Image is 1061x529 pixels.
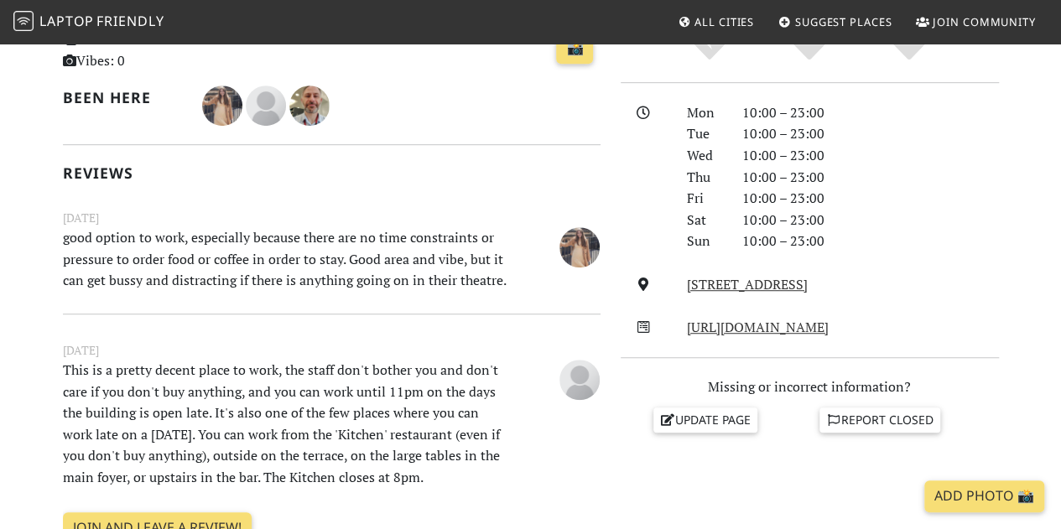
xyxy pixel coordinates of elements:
[671,7,761,37] a: All Cities
[687,318,829,336] a: [URL][DOMAIN_NAME]
[732,167,1009,189] div: 10:00 – 23:00
[687,275,808,293] a: [STREET_ADDRESS]
[63,29,229,72] p: Visits: 14 Vibes: 0
[732,123,1009,145] div: 10:00 – 23:00
[795,14,892,29] span: Suggest Places
[677,188,732,210] div: Fri
[246,95,289,113] span: James Lowsley Williams
[653,407,757,433] a: Update page
[677,231,732,252] div: Sun
[909,7,1043,37] a: Join Community
[732,145,1009,167] div: 10:00 – 23:00
[732,188,1009,210] div: 10:00 – 23:00
[289,86,330,126] img: 1536-nicholas.jpg
[732,210,1009,231] div: 10:00 – 23:00
[53,360,517,489] p: This is a pretty decent place to work, the staff don't bother you and don't care if you don't buy...
[13,8,164,37] a: LaptopFriendly LaptopFriendly
[677,123,732,145] div: Tue
[694,14,754,29] span: All Cities
[559,236,600,255] span: Fátima González
[621,376,999,398] p: Missing or incorrect information?
[53,341,611,360] small: [DATE]
[63,164,601,182] h2: Reviews
[13,11,34,31] img: LaptopFriendly
[53,209,611,227] small: [DATE]
[559,227,600,267] img: 4035-fatima.jpg
[53,227,517,292] p: good option to work, especially because there are no time constraints or pressure to order food o...
[677,102,732,124] div: Mon
[246,86,286,126] img: blank-535327c66bd565773addf3077783bbfce4b00ec00e9fd257753287c682c7fa38.png
[732,231,1009,252] div: 10:00 – 23:00
[556,33,593,65] a: 📸
[732,102,1009,124] div: 10:00 – 23:00
[559,360,600,400] img: blank-535327c66bd565773addf3077783bbfce4b00ec00e9fd257753287c682c7fa38.png
[289,95,330,113] span: Nicholas Wright
[819,407,940,433] a: Report closed
[933,14,1036,29] span: Join Community
[202,86,242,126] img: 4035-fatima.jpg
[924,480,1044,512] a: Add Photo 📸
[96,12,164,30] span: Friendly
[559,369,600,387] span: Anonymous
[202,95,246,113] span: Fátima González
[677,145,732,167] div: Wed
[677,210,732,231] div: Sat
[63,89,182,106] h2: Been here
[39,12,94,30] span: Laptop
[772,7,899,37] a: Suggest Places
[677,167,732,189] div: Thu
